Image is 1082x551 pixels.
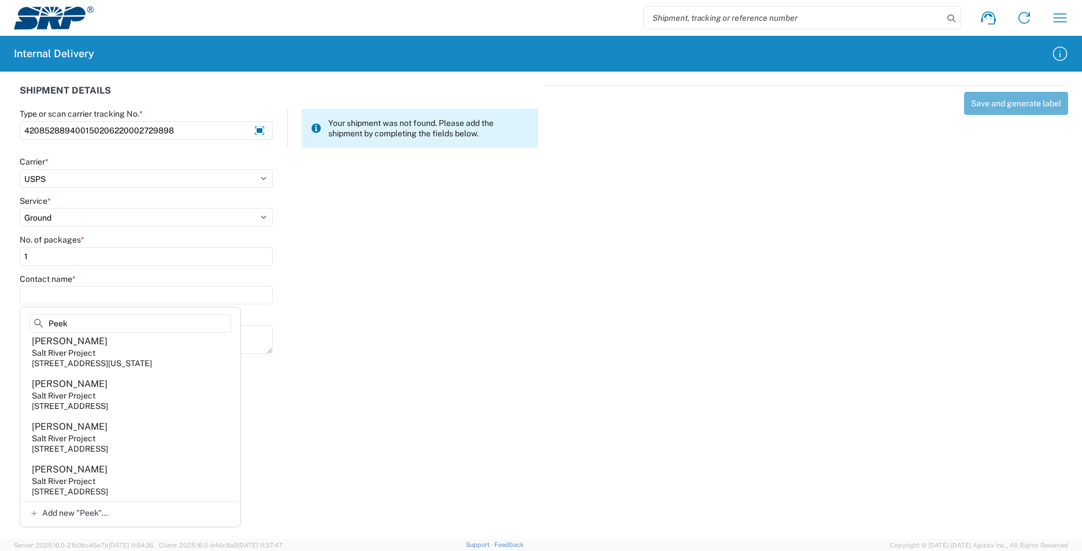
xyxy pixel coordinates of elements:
div: [STREET_ADDRESS][US_STATE] [32,358,152,368]
label: Contact name [20,274,76,284]
div: [PERSON_NAME] [32,463,108,476]
a: Feedback [494,541,524,548]
span: Add new "Peek"... [42,508,108,518]
h2: Internal Delivery [14,47,94,61]
span: [DATE] 11:37:47 [238,542,283,549]
div: Salt River Project [32,433,95,444]
span: Server: 2025.16.0-21b0bc45e7b [14,542,154,549]
div: [STREET_ADDRESS] [32,444,108,454]
label: Service [20,196,51,206]
div: [PERSON_NAME] [32,378,108,390]
div: [STREET_ADDRESS] [32,486,108,497]
div: [PERSON_NAME] [32,335,108,348]
span: Your shipment was not found. Please add the shipment by completing the fields below. [328,118,529,139]
label: Type or scan carrier tracking No. [20,109,143,119]
div: SHIPMENT DETAILS [20,85,538,109]
input: Shipment, tracking or reference number [644,7,943,29]
img: srp [14,6,94,29]
div: [STREET_ADDRESS] [32,401,108,411]
label: No. of packages [20,234,84,245]
div: Salt River Project [32,348,95,358]
span: Copyright © [DATE]-[DATE] Agistix Inc., All Rights Reserved [890,540,1068,550]
div: Salt River Project [32,476,95,486]
a: Support [466,541,495,548]
div: [PERSON_NAME] [32,420,108,433]
span: [DATE] 11:54:36 [109,542,154,549]
span: Client: 2025.16.0-b4dc8a9 [159,542,283,549]
label: Carrier [20,157,49,167]
div: Salt River Project [32,390,95,401]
